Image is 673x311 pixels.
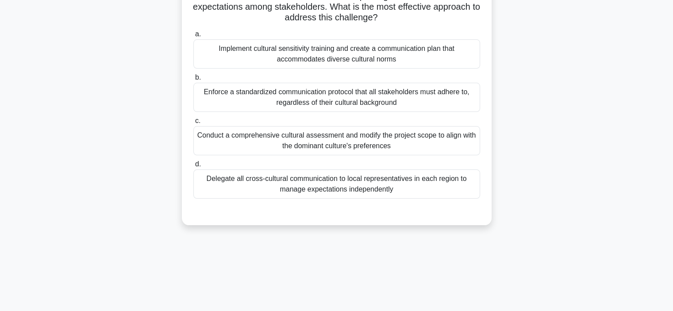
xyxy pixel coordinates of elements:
span: a. [195,30,201,38]
div: Implement cultural sensitivity training and create a communication plan that accommodates diverse... [193,39,480,69]
span: c. [195,117,200,124]
div: Conduct a comprehensive cultural assessment and modify the project scope to align with the domina... [193,126,480,155]
span: b. [195,73,201,81]
div: Enforce a standardized communication protocol that all stakeholders must adhere to, regardless of... [193,83,480,112]
div: Delegate all cross-cultural communication to local representatives in each region to manage expec... [193,169,480,199]
span: d. [195,160,201,168]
